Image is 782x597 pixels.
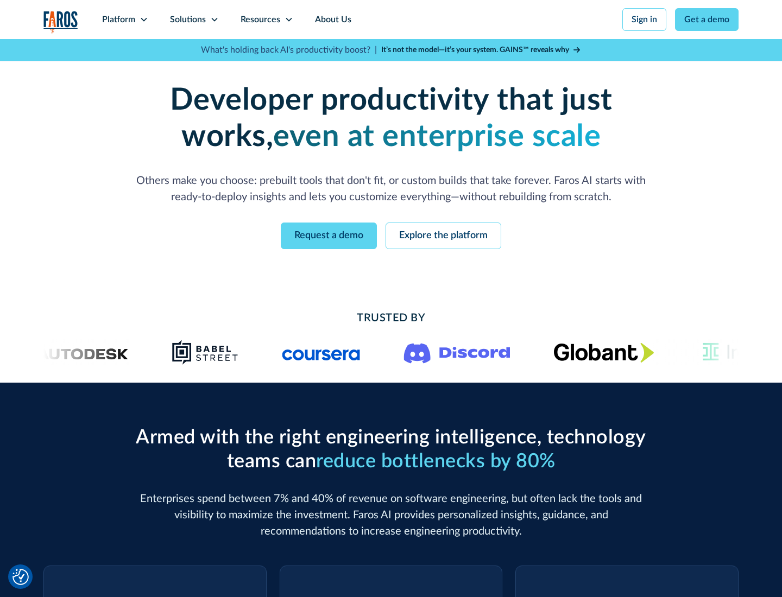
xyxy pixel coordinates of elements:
p: Others make you choose: prebuilt tools that don't fit, or custom builds that take forever. Faros ... [130,173,652,205]
img: Logo of the analytics and reporting company Faros. [43,11,78,33]
strong: It’s not the model—it’s your system. GAINS™ reveals why [381,46,569,54]
span: reduce bottlenecks by 80% [316,452,556,471]
img: Logo of the communication platform Discord. [404,341,510,364]
strong: Developer productivity that just works, [170,85,613,152]
p: What's holding back AI's productivity boost? | [201,43,377,56]
a: Get a demo [675,8,739,31]
a: It’s not the model—it’s your system. GAINS™ reveals why [381,45,581,56]
a: Explore the platform [386,223,501,249]
a: home [43,11,78,33]
img: Babel Street logo png [172,339,239,365]
div: Resources [241,13,280,26]
h2: Trusted By [130,310,652,326]
h2: Armed with the right engineering intelligence, technology teams can [130,426,652,473]
img: Revisit consent button [12,569,29,585]
strong: even at enterprise scale [273,122,601,152]
div: Platform [102,13,135,26]
button: Cookie Settings [12,569,29,585]
a: Sign in [622,8,666,31]
div: Solutions [170,13,206,26]
p: Enterprises spend between 7% and 40% of revenue on software engineering, but often lack the tools... [130,491,652,539]
img: Logo of the online learning platform Coursera. [282,344,361,361]
a: Request a demo [281,223,377,249]
img: Globant's logo [554,342,654,363]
